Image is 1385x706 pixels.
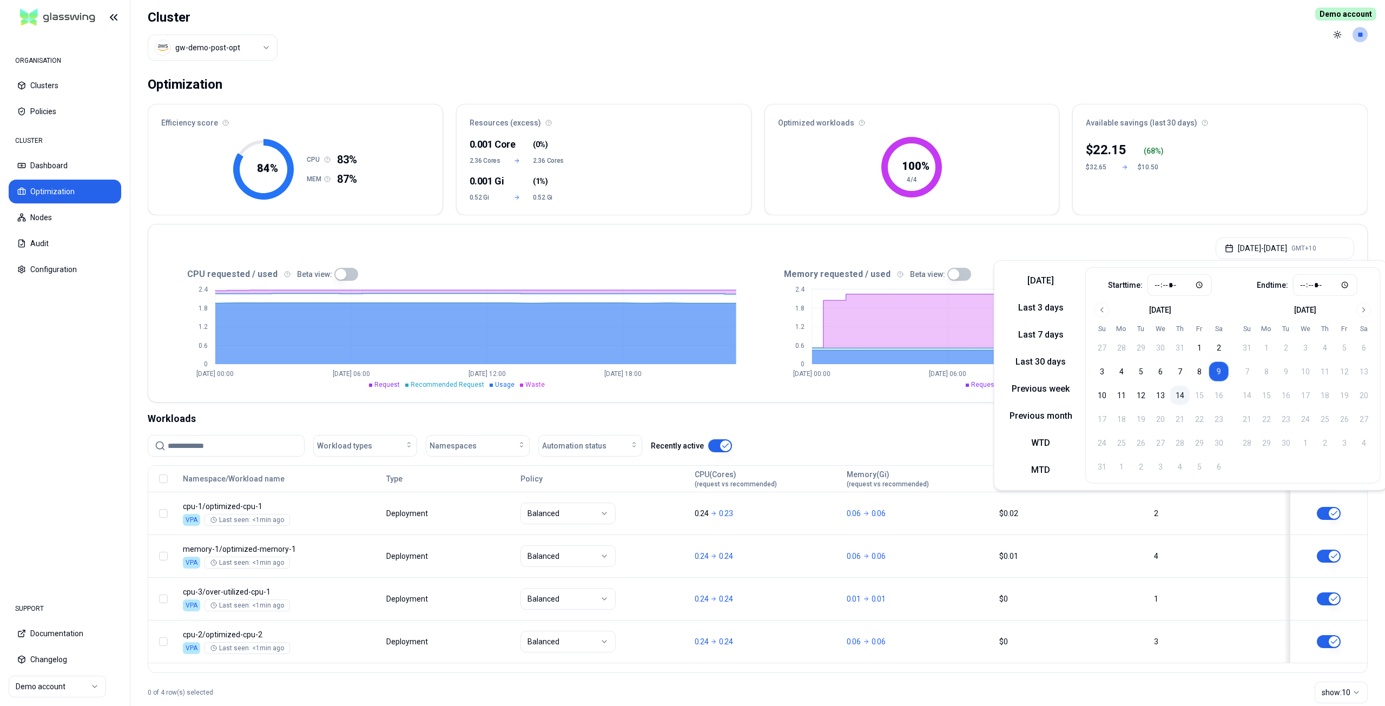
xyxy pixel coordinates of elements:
button: 3 [1092,362,1112,381]
button: 14 [1170,386,1190,405]
label: Start time: [1108,281,1143,289]
p: 68 [1146,146,1155,156]
div: Deployment [386,593,430,604]
div: 1 [1154,593,1278,604]
img: GlassWing [16,5,100,30]
tspan: [DATE] 06:00 [333,370,370,378]
tspan: 4/4 [907,176,917,183]
button: Dashboard [9,154,121,177]
p: 0.01 [847,593,861,604]
button: 4 [1112,362,1131,381]
th: Tuesday [1276,324,1296,334]
div: 0.001 Gi [470,174,502,189]
button: [DATE]-[DATE]GMT+10 [1216,237,1354,259]
p: 0.23 [719,508,733,519]
div: Last seen: <1min ago [210,601,284,610]
p: 0 of 4 row(s) selected [148,688,213,697]
div: Workloads [148,411,1368,426]
tspan: [DATE] 00:00 [793,370,830,378]
p: 0.06 [872,551,886,562]
div: ( %) [1144,146,1164,156]
div: VPA [183,557,200,569]
button: Type [386,468,403,490]
th: Saturday [1209,324,1229,334]
button: 10 [1092,386,1112,405]
p: 22.15 [1093,141,1126,159]
p: 0.06 [872,508,886,519]
label: Recently active [651,442,704,450]
tspan: 0 [800,360,804,368]
th: Sunday [1092,324,1112,334]
div: VPA [183,514,200,526]
label: End time: [1257,281,1288,289]
button: Policies [9,100,121,123]
p: 0.24 [719,551,733,562]
tspan: [DATE] 00:00 [196,370,234,378]
p: 0.06 [872,636,886,647]
tspan: 2.4 [795,286,804,293]
span: ( ) [533,176,548,187]
th: Saturday [1354,324,1374,334]
span: 83% [337,152,357,167]
th: Thursday [1170,324,1190,334]
button: 7 [1170,362,1190,381]
tspan: 0 [204,360,208,368]
span: Waste [525,381,545,388]
tspan: 1.2 [795,323,804,331]
button: 27 [1092,338,1112,358]
button: Last 30 days [1001,353,1081,371]
tspan: 100 % [902,160,929,173]
label: Beta view: [910,270,945,278]
tspan: [DATE] 06:00 [929,370,966,378]
p: optimized-memory-1 [183,544,377,555]
button: Memory(Gi)(request vs recommended) [847,468,929,490]
button: 28 [1112,338,1131,358]
tspan: 1.8 [199,305,208,312]
span: (request vs recommended) [847,480,929,489]
button: Previous week [1001,380,1081,398]
button: 6 [1151,362,1170,381]
div: 0.001 Core [470,137,502,152]
div: Optimization [148,74,222,95]
div: Deployment [386,551,430,562]
label: Beta view: [297,270,332,278]
tspan: 2.4 [199,286,208,293]
button: Go to next month [1356,302,1371,318]
p: over-utilized-cpu-1 [183,586,377,597]
img: aws [157,42,168,53]
button: Last 3 days [1001,299,1081,316]
p: 0.01 [872,593,886,604]
p: 0.24 [719,593,733,604]
p: 0.06 [847,551,861,562]
div: Deployment [386,636,430,647]
button: Workload types [313,435,417,457]
div: CLUSTER [9,130,121,151]
span: ( ) [533,139,548,150]
button: [DATE] [1001,272,1081,289]
div: CPU(Cores) [695,469,777,489]
button: Namespace/Workload name [183,468,285,490]
p: 0.06 [847,636,861,647]
span: Namespaces [430,440,477,451]
div: Last seen: <1min ago [210,558,284,567]
p: 0.24 [695,593,709,604]
span: Automation status [542,440,606,451]
tspan: 0.6 [199,342,208,349]
button: Previous month [1001,407,1081,425]
button: CPU(Cores)(request vs recommended) [695,468,777,490]
div: Resources (excess) [457,104,751,135]
div: Optimized workloads [765,104,1059,135]
p: 0.06 [847,508,861,519]
p: 0.24 [695,636,709,647]
button: Changelog [9,648,121,671]
p: optimized-cpu-1 [183,501,377,512]
div: Policy [520,473,684,484]
p: 0.24 [695,551,709,562]
button: Clusters [9,74,121,97]
tspan: [DATE] 18:00 [604,370,642,378]
div: [DATE] [1149,305,1171,315]
button: 2 [1209,338,1229,358]
button: MTD [1001,461,1081,479]
button: Automation status [538,435,642,457]
button: Select a value [148,35,278,61]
